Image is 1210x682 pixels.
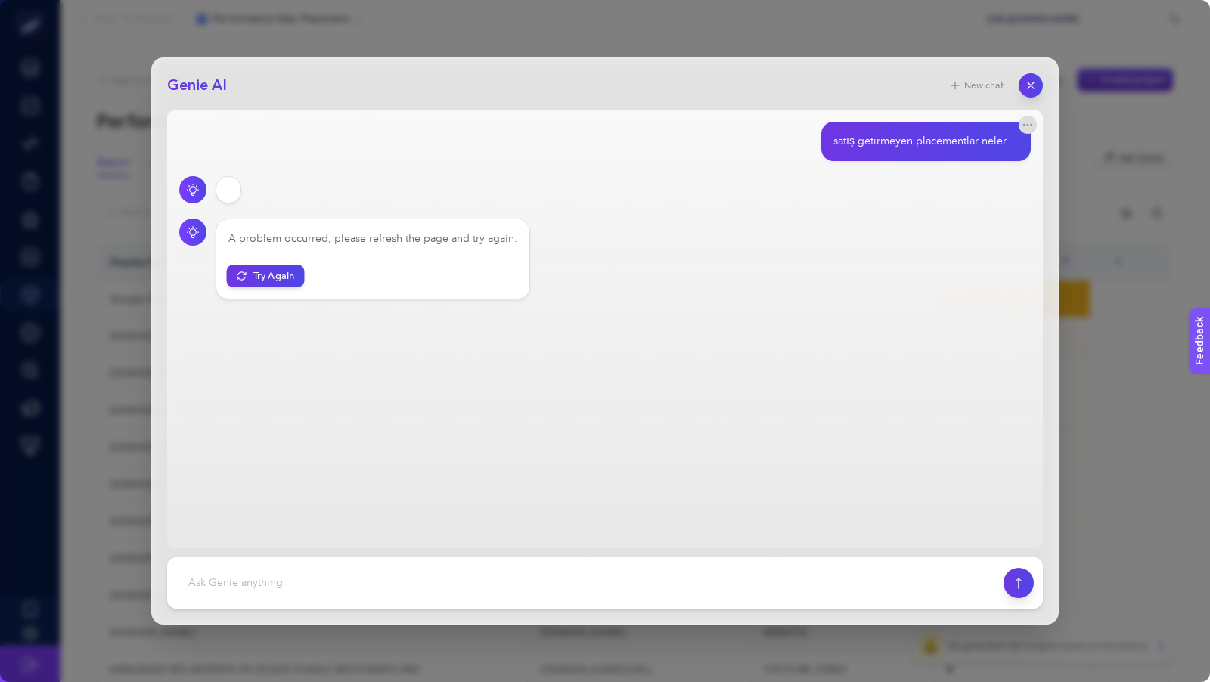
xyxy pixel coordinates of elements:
button: New chat [940,75,1013,96]
div: A problem occurred, please refresh the page and try again. [228,231,517,246]
span: Feedback [9,5,57,17]
div: satış getirmeyen placementlar neler [833,134,1007,149]
h2: Genie AI [167,75,227,96]
button: Try Again [227,265,305,287]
